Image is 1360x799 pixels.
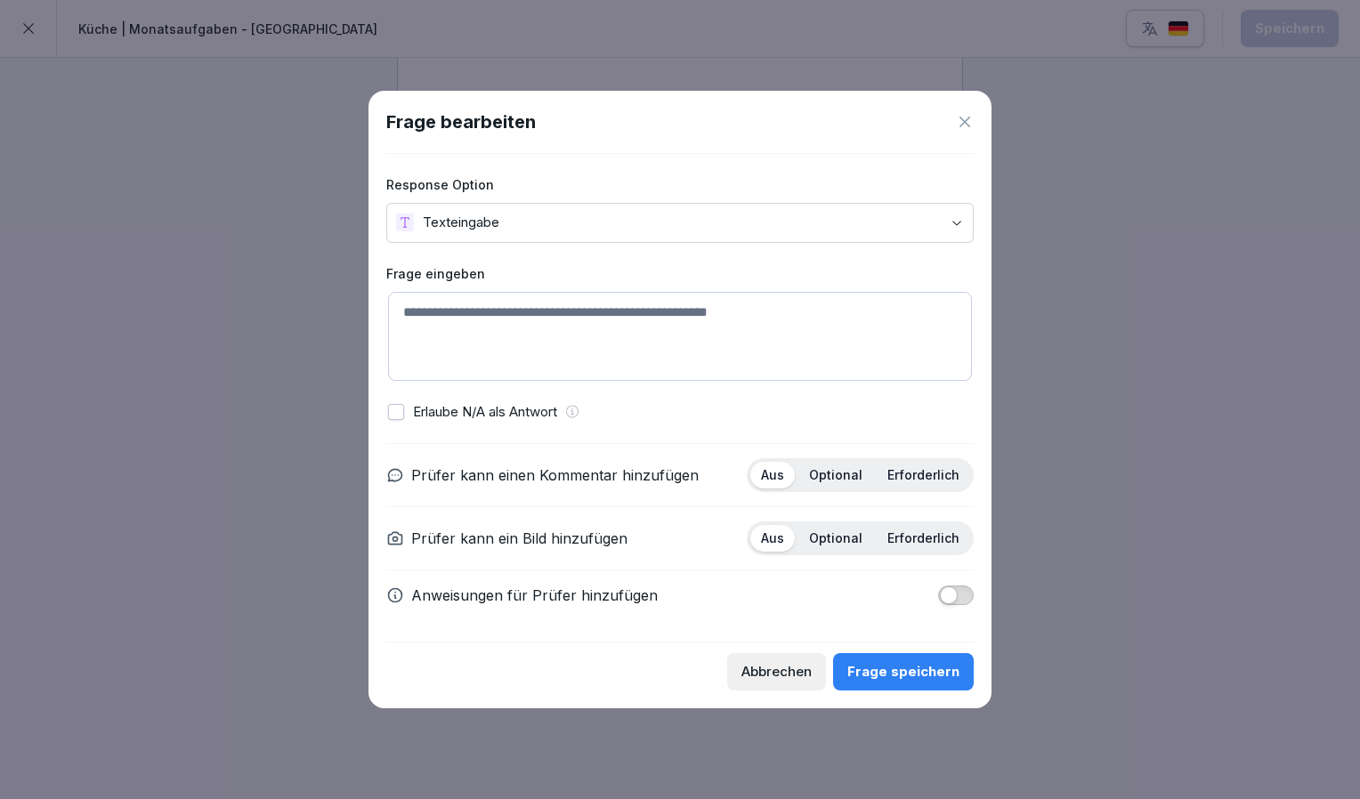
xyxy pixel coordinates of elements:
p: Optional [809,530,862,546]
p: Optional [809,467,862,483]
button: Abbrechen [727,653,826,690]
p: Prüfer kann ein Bild hinzufügen [411,528,627,549]
div: Abbrechen [741,662,812,682]
label: Response Option [386,175,974,194]
div: Frage speichern [847,662,959,682]
p: Erforderlich [887,467,959,483]
button: Frage speichern [833,653,974,690]
p: Anweisungen für Prüfer hinzufügen [411,585,658,606]
h1: Frage bearbeiten [386,109,536,135]
p: Aus [761,530,784,546]
p: Erlaube N/A als Antwort [413,402,557,423]
p: Prüfer kann einen Kommentar hinzufügen [411,464,699,486]
label: Frage eingeben [386,264,974,283]
p: Aus [761,467,784,483]
p: Erforderlich [887,530,959,546]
